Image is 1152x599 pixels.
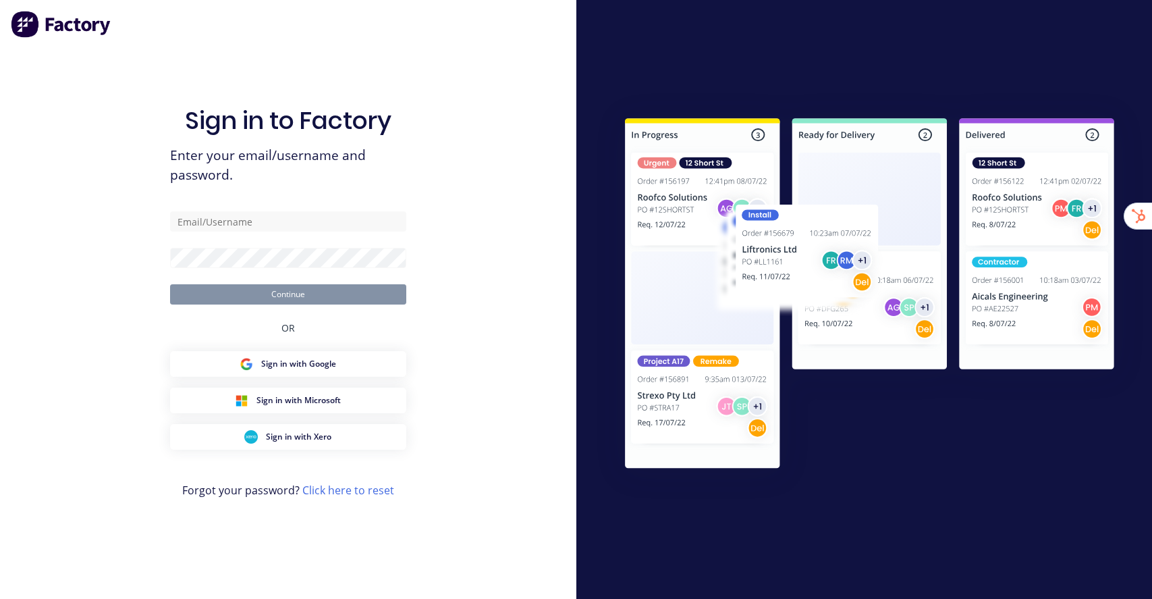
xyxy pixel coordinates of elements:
button: Continue [170,284,406,305]
span: Sign in with Google [261,358,336,370]
button: Xero Sign inSign in with Xero [170,424,406,450]
span: Enter your email/username and password. [170,146,406,185]
input: Email/Username [170,211,406,232]
span: Forgot your password? [182,482,394,498]
span: Sign in with Microsoft [256,394,341,407]
span: Sign in with Xero [266,431,331,443]
div: OR [281,305,295,351]
img: Xero Sign in [244,430,258,444]
img: Google Sign in [240,357,253,371]
img: Sign in [595,91,1144,500]
img: Microsoft Sign in [235,394,248,407]
a: Click here to reset [302,483,394,498]
button: Google Sign inSign in with Google [170,351,406,377]
img: Factory [11,11,112,38]
button: Microsoft Sign inSign in with Microsoft [170,388,406,413]
h1: Sign in to Factory [185,106,391,135]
